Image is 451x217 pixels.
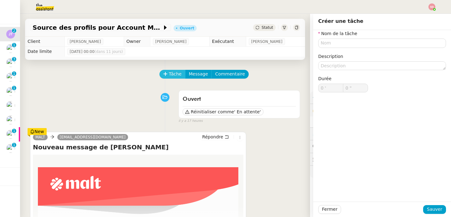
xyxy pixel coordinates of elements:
img: users%2FrZ9hsAwvZndyAxvpJrwIinY54I42%2Favatar%2FChatGPT%20Image%201%20aou%CC%82t%202025%2C%2011_1... [6,130,15,139]
button: Sauver [423,205,446,214]
span: Source des profils pour Account Manager [33,24,162,31]
span: ⏲️ [313,131,358,136]
button: Fermer [318,205,341,214]
img: users%2F9GXHdUEgf7ZlSXdwo7B3iBDT3M02%2Favatar%2Fimages.jpeg [6,101,15,110]
span: 🕵️ [313,157,380,162]
img: users%2FrZ9hsAwvZndyAxvpJrwIinY54I42%2Favatar%2FChatGPT%20Image%201%20aou%CC%82t%202025%2C%2011_1... [6,44,15,53]
button: Réinitialiser comme' En attente' [183,108,263,115]
p: 2 [13,28,15,34]
img: users%2FrZ9hsAwvZndyAxvpJrwIinY54I42%2Favatar%2FChatGPT%20Image%201%20aou%CC%82t%202025%2C%2011_1... [6,58,15,67]
span: Ouvert [183,96,201,102]
nz-badge-sup: 2 [12,28,16,33]
div: 🕵️Autres demandes en cours [310,153,451,165]
p: 1 [13,86,15,91]
p: 1 [13,43,15,49]
img: users%2FlTfsyV2F6qPWZMLkCFFmx0QkZeu2%2Favatar%2FChatGPT%20Image%201%20aou%CC%82t%202025%2C%2011_0... [6,144,15,153]
span: [PERSON_NAME] [251,39,283,45]
div: 🧴Autres [310,166,451,178]
span: 💬 [313,144,353,149]
nz-badge-sup: 1 [12,86,16,90]
p: 3 [13,57,15,63]
td: Owner [124,37,150,47]
span: ⚙️ [313,94,345,101]
p: 1 [13,71,15,77]
img: svg [428,3,435,10]
input: 0 min [319,84,343,92]
div: Ouvert [180,26,194,30]
span: Répondre [202,134,223,140]
nz-badge-sup: 1 [12,71,16,76]
div: 💬Commentaires [310,140,451,152]
img: svg [6,30,15,39]
span: Commentaire [215,70,245,78]
img: users%2FNsDxpgzytqOlIY2WSYlFcHtx26m1%2Favatar%2F8901.jpg [6,73,15,81]
button: Message [185,70,212,79]
button: Commentaire [211,70,249,79]
span: Message [189,70,208,78]
span: [PERSON_NAME] [70,39,101,45]
span: il y a 17 heures [179,118,203,124]
button: Répondre [200,133,231,140]
span: Statut [262,25,273,30]
td: Client [25,37,65,47]
p: 1 [13,129,15,134]
span: ' En attente' [234,109,261,115]
img: users%2FNsDxpgzytqOlIY2WSYlFcHtx26m1%2Favatar%2F8901.jpg [6,116,15,124]
td: Exécutant [209,37,246,47]
span: Créer une tâche [318,18,363,24]
div: ⚙️Procédures [310,91,451,104]
span: Durée [318,76,331,81]
span: 🔐 [313,106,353,114]
div: ⏲️Tâches 35:05 [310,128,451,140]
nz-badge-sup: 1 [12,43,16,47]
span: Fermer [322,206,337,213]
nz-badge-sup: 1 [12,129,16,133]
nz-badge-sup: 3 [12,57,16,61]
span: [EMAIL_ADDRESS][DOMAIN_NAME] [60,135,126,139]
label: Description [318,54,343,59]
span: Réinitialiser comme [191,109,234,115]
span: Sauver [427,206,442,213]
span: 🧴 [313,169,332,174]
label: Nom de la tâche [318,31,357,36]
span: [DATE] 00:00 [70,49,123,55]
span: (dans 11 jours) [95,49,123,54]
div: 🔐Données client [310,104,451,116]
a: MALT [33,134,48,140]
img: users%2FC9SBsJ0duuaSgpQFj5LgoEX8n0o2%2Favatar%2Fec9d51b8-9413-4189-adfb-7be4d8c96a3c [6,87,15,96]
p: 1 [13,143,15,148]
input: 0 sec [343,84,368,92]
div: New [28,128,47,135]
nz-badge-sup: 1 [12,143,16,147]
input: Nom [318,39,446,48]
h4: Nouveau message de [PERSON_NAME] [33,143,243,152]
span: [PERSON_NAME] [155,39,187,45]
button: Tâche [159,70,185,79]
td: Date limite [25,47,65,57]
span: Tâche [169,70,182,78]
